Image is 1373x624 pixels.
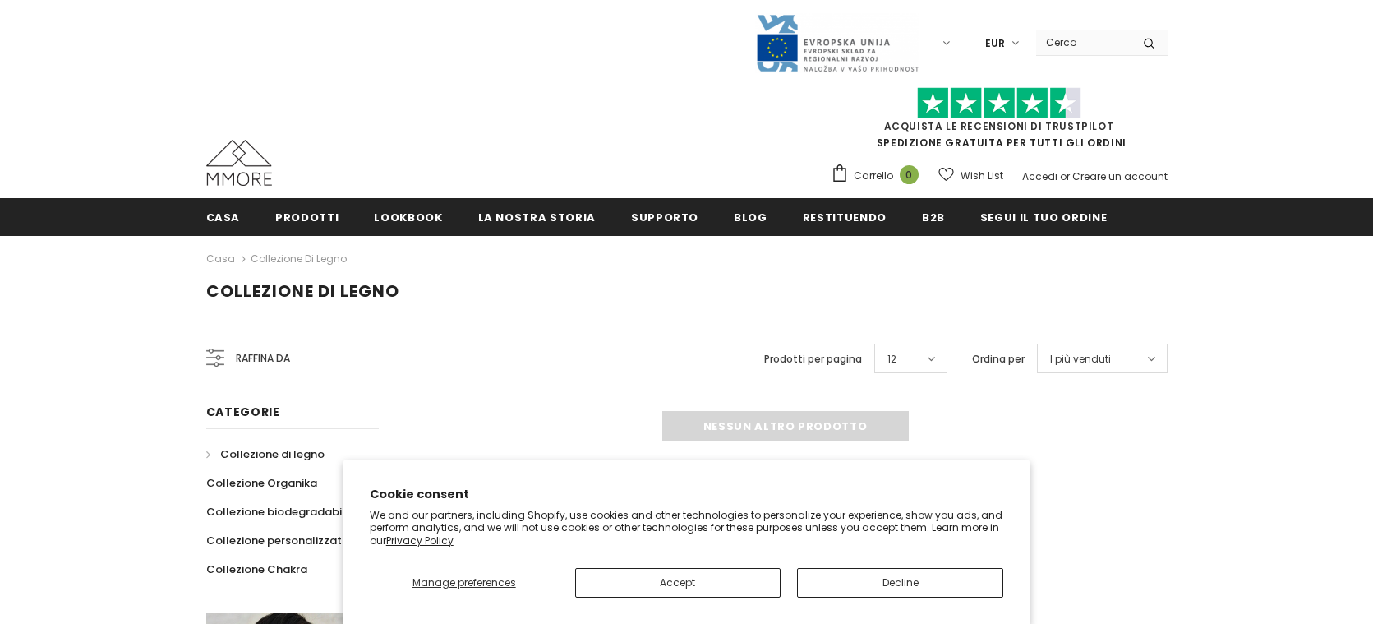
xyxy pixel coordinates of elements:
span: Casa [206,210,241,225]
a: B2B [922,198,945,235]
a: Creare un account [1072,169,1168,183]
span: 12 [887,351,896,367]
span: Collezione di legno [220,446,325,462]
img: Fidati di Pilot Stars [917,87,1081,119]
a: Collezione personalizzata [206,526,349,555]
button: Accept [575,568,781,598]
a: Collezione biodegradabile [206,497,352,526]
span: 0 [900,165,919,184]
p: We and our partners, including Shopify, use cookies and other technologies to personalize your ex... [370,509,1004,548]
span: Segui il tuo ordine [980,210,1107,225]
span: B2B [922,210,945,225]
span: Collezione personalizzata [206,533,349,548]
img: Javni Razpis [755,13,919,73]
span: Restituendo [803,210,887,225]
span: or [1060,169,1070,183]
span: Categorie [206,404,280,420]
a: La nostra storia [478,198,596,235]
a: Privacy Policy [386,534,454,548]
a: Collezione Chakra [206,555,307,584]
span: Collezione Organika [206,475,317,491]
span: Prodotti [275,210,339,225]
a: Blog [734,198,767,235]
button: Manage preferences [370,568,559,598]
span: La nostra storia [478,210,596,225]
h2: Cookie consent [370,486,1004,503]
span: Wish List [961,168,1003,184]
span: Collezione biodegradabile [206,504,352,520]
a: Segui il tuo ordine [980,198,1107,235]
a: Carrello 0 [831,164,927,188]
a: Collezione di legno [251,252,347,266]
span: Blog [734,210,767,225]
span: Raffina da [236,349,290,367]
span: Manage preferences [412,575,516,589]
label: Ordina per [972,351,1025,367]
span: SPEDIZIONE GRATUITA PER TUTTI GLI ORDINI [831,95,1168,150]
a: Restituendo [803,198,887,235]
span: I più venduti [1050,351,1111,367]
a: Javni Razpis [755,35,919,49]
a: Acquista le recensioni di TrustPilot [884,119,1114,133]
img: Casi MMORE [206,140,272,186]
a: Casa [206,249,235,269]
a: Wish List [938,161,1003,190]
span: Lookbook [374,210,442,225]
a: Prodotti [275,198,339,235]
a: Lookbook [374,198,442,235]
input: Search Site [1036,30,1131,54]
span: EUR [985,35,1005,52]
label: Prodotti per pagina [764,351,862,367]
button: Decline [797,568,1003,598]
span: Collezione Chakra [206,562,307,577]
a: Collezione di legno [206,440,325,469]
span: Carrello [854,168,893,184]
span: supporto [631,210,698,225]
a: Accedi [1022,169,1057,183]
a: Casa [206,198,241,235]
a: supporto [631,198,698,235]
span: Collezione di legno [206,280,399,303]
a: Collezione Organika [206,469,317,497]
